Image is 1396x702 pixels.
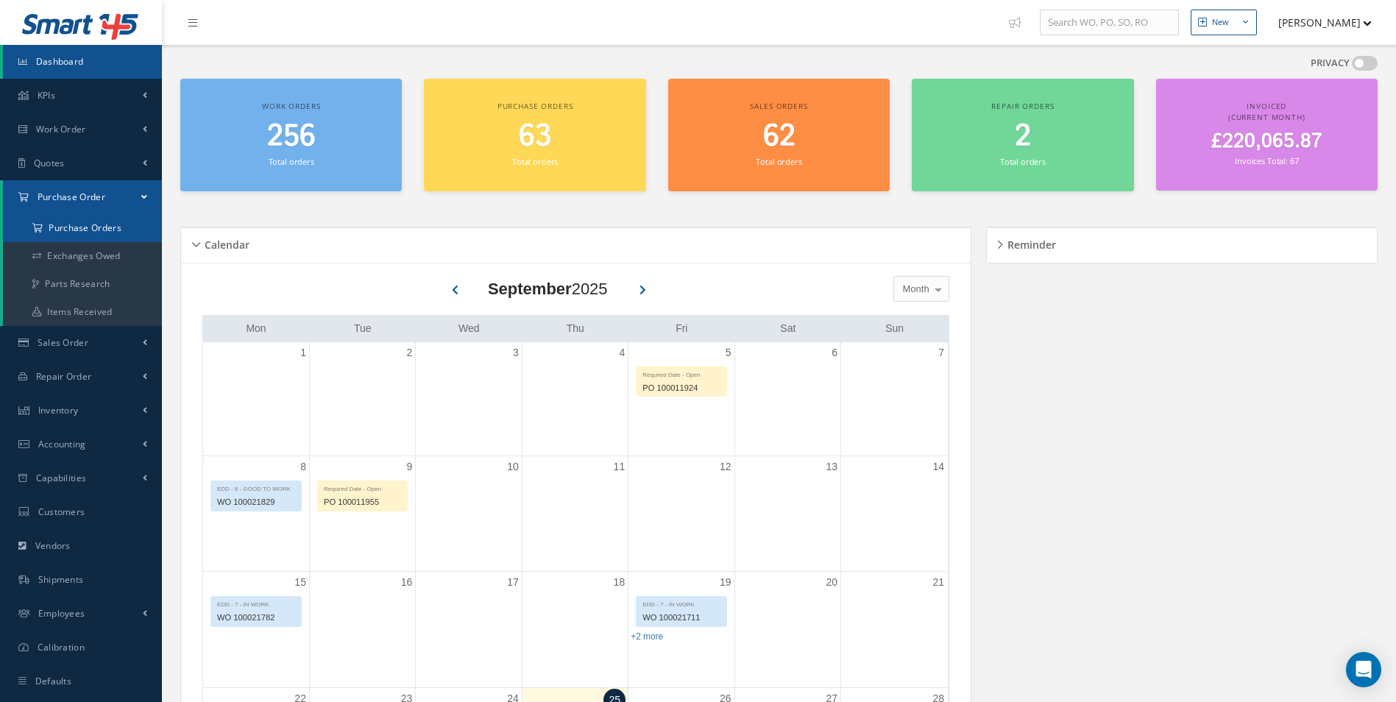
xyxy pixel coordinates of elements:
a: September 18, 2025 [611,572,628,593]
a: Show 2 more events [631,631,663,642]
span: Repair orders [991,101,1054,111]
a: September 4, 2025 [616,342,628,364]
a: September 1, 2025 [297,342,309,364]
span: Inventory [38,404,79,416]
h5: Reminder [1003,234,1056,252]
span: 63 [519,116,551,157]
div: Required Date - Open [318,481,407,494]
td: September 13, 2025 [734,455,840,572]
td: September 17, 2025 [416,572,522,688]
span: Dashboard [36,55,84,68]
small: Total orders [1000,156,1046,167]
div: WO 100021782 [211,609,301,626]
td: September 6, 2025 [734,342,840,456]
div: EDD - 7 - IN WORK [211,597,301,609]
a: September 11, 2025 [611,456,628,478]
a: Saturday [777,319,798,338]
a: September 7, 2025 [935,342,947,364]
span: KPIs [38,89,55,102]
td: September 20, 2025 [734,572,840,688]
a: September 12, 2025 [717,456,734,478]
a: Sales orders 62 Total orders [668,79,890,191]
a: September 20, 2025 [823,572,840,593]
td: September 2, 2025 [309,342,415,456]
a: September 19, 2025 [717,572,734,593]
a: Tuesday [351,319,375,338]
div: Required Date - Open [637,367,726,380]
a: September 21, 2025 [929,572,947,593]
span: 2 [1015,116,1031,157]
td: September 12, 2025 [628,455,734,572]
div: EDD - 6 - GOOD TO WORK [211,481,301,494]
td: September 19, 2025 [628,572,734,688]
span: Customers [38,506,85,518]
a: Monday [243,319,269,338]
a: September 13, 2025 [823,456,840,478]
span: (Current Month) [1228,112,1305,122]
td: September 3, 2025 [416,342,522,456]
span: Defaults [35,675,71,687]
td: September 10, 2025 [416,455,522,572]
h5: Calendar [200,234,249,252]
a: September 17, 2025 [504,572,522,593]
a: Work orders 256 Total orders [180,79,402,191]
td: September 18, 2025 [522,572,628,688]
label: PRIVACY [1311,56,1350,71]
span: Sales orders [750,101,807,111]
td: September 9, 2025 [309,455,415,572]
a: Wednesday [456,319,483,338]
small: Total orders [269,156,314,167]
a: Thursday [564,319,587,338]
span: Shipments [38,573,84,586]
a: Invoiced (Current Month) £220,065.87 Invoices Total: 67 [1156,79,1378,191]
a: September 14, 2025 [929,456,947,478]
span: 62 [763,116,796,157]
div: WO 100021829 [211,494,301,511]
span: Purchase Order [38,191,105,203]
div: PO 100011955 [318,494,407,511]
a: September 6, 2025 [829,342,840,364]
a: September 9, 2025 [404,456,416,478]
button: New [1191,10,1257,35]
div: WO 100021711 [637,609,726,626]
button: [PERSON_NAME] [1264,8,1372,37]
div: 2025 [488,277,608,301]
td: September 14, 2025 [841,455,947,572]
span: Accounting [38,438,86,450]
small: Invoices Total: 67 [1235,155,1298,166]
a: Sunday [882,319,907,338]
small: Total orders [756,156,801,167]
td: September 11, 2025 [522,455,628,572]
span: Capabilities [36,472,87,484]
td: September 16, 2025 [309,572,415,688]
a: Items Received [3,298,162,326]
span: 256 [267,116,316,157]
span: Work orders [262,101,320,111]
span: Vendors [35,539,71,552]
a: Repair orders 2 Total orders [912,79,1133,191]
a: September 2, 2025 [404,342,416,364]
td: September 7, 2025 [841,342,947,456]
td: September 21, 2025 [841,572,947,688]
a: September 10, 2025 [504,456,522,478]
div: EDD - 7 - IN WORK [637,597,726,609]
a: September 5, 2025 [723,342,734,364]
div: PO 100011924 [637,380,726,397]
div: Open Intercom Messenger [1346,652,1381,687]
span: Quotes [34,157,65,169]
td: September 8, 2025 [203,455,309,572]
td: September 1, 2025 [203,342,309,456]
span: Sales Order [38,336,88,349]
span: Calibration [38,641,85,653]
span: Purchase orders [497,101,573,111]
span: Repair Order [36,370,92,383]
a: Purchase orders 63 Total orders [424,79,645,191]
span: Work Order [36,123,86,135]
a: Parts Research [3,270,162,298]
a: September 16, 2025 [398,572,416,593]
b: September [488,280,572,298]
a: Purchase Order [3,180,162,214]
small: Total orders [512,156,558,167]
a: Dashboard [3,45,162,79]
td: September 5, 2025 [628,342,734,456]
